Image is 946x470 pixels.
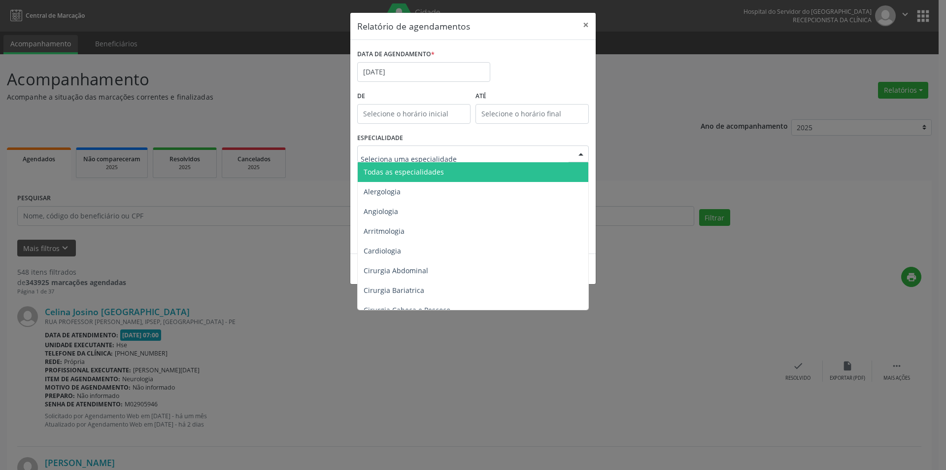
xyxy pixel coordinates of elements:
[364,286,424,295] span: Cirurgia Bariatrica
[357,47,435,62] label: DATA DE AGENDAMENTO
[475,89,589,104] label: ATÉ
[364,167,444,177] span: Todas as especialidades
[364,266,428,275] span: Cirurgia Abdominal
[361,149,569,169] input: Seleciona uma especialidade
[357,20,470,33] h5: Relatório de agendamentos
[364,305,450,315] span: Cirurgia Cabeça e Pescoço
[364,246,401,255] span: Cardiologia
[357,131,403,146] label: ESPECIALIDADE
[475,104,589,124] input: Selecione o horário final
[364,207,398,216] span: Angiologia
[357,62,490,82] input: Selecione uma data ou intervalo
[357,89,471,104] label: De
[357,104,471,124] input: Selecione o horário inicial
[576,13,596,37] button: Close
[364,226,405,236] span: Arritmologia
[364,187,401,196] span: Alergologia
